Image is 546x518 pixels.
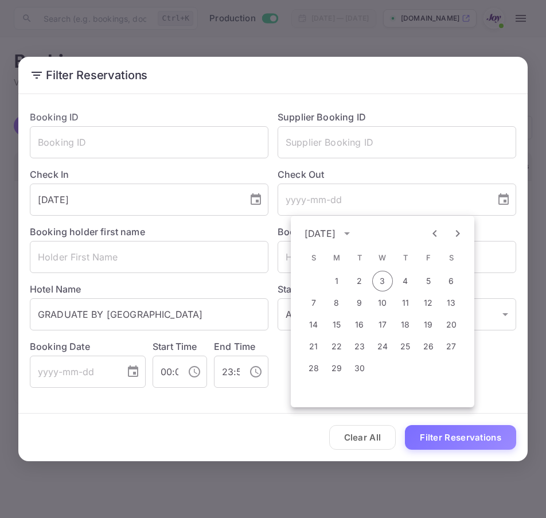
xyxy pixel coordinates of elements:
span: Saturday [441,247,462,270]
button: 13 [441,293,462,313]
h2: Filter Reservations [18,57,528,94]
span: Monday [326,247,347,270]
label: Status [278,282,516,296]
button: 15 [326,314,347,335]
span: Thursday [395,247,416,270]
button: 2 [349,271,370,291]
button: 26 [418,336,439,357]
button: 29 [326,358,347,379]
label: Booking Holder Last Name [278,226,396,237]
label: Booking ID [30,111,79,123]
button: calendar view is open, switch to year view [339,225,355,242]
span: Sunday [303,247,324,270]
button: Choose date [122,360,145,383]
button: 21 [303,336,324,357]
button: 27 [441,336,462,357]
button: 8 [326,293,347,313]
input: yyyy-mm-dd [30,356,117,388]
button: Choose time, selected time is 11:59 PM [244,360,267,383]
input: Holder Last Name [278,241,516,273]
input: yyyy-mm-dd [30,184,240,216]
label: Check In [30,168,268,181]
button: 7 [303,293,324,313]
div: ALL [278,298,516,330]
button: 28 [303,358,324,379]
button: 5 [418,271,439,291]
button: 30 [349,358,370,379]
input: Hotel Name [30,298,268,330]
button: 1 [326,271,347,291]
label: End Time [214,341,255,352]
input: hh:mm [153,356,178,388]
button: 23 [349,336,370,357]
button: 4 [395,271,416,291]
label: Supplier Booking ID [278,111,366,123]
button: 18 [395,314,416,335]
button: Filter Reservations [405,425,516,450]
span: Tuesday [349,247,370,270]
button: Previous month [425,224,444,243]
button: 25 [395,336,416,357]
button: Choose time, selected time is 12:00 AM [183,360,206,383]
input: yyyy-mm-dd [278,184,487,216]
button: 20 [441,314,462,335]
input: Holder First Name [30,241,268,273]
button: Clear All [329,425,396,450]
label: Booking Date [30,340,146,353]
button: 17 [372,314,393,335]
input: Booking ID [30,126,268,158]
button: 19 [418,314,439,335]
button: 11 [395,293,416,313]
div: [DATE] [305,227,336,240]
button: 16 [349,314,370,335]
label: Hotel Name [30,283,81,295]
span: Wednesday [372,247,393,270]
button: 24 [372,336,393,357]
button: Choose date [492,188,515,211]
label: Booking holder first name [30,226,145,237]
button: 3 [372,271,393,291]
button: 6 [441,271,462,291]
span: Friday [418,247,439,270]
input: Supplier Booking ID [278,126,516,158]
button: Next month [448,224,467,243]
button: 9 [349,293,370,313]
button: Choose date, selected date is Aug 29, 2025 [244,188,267,211]
button: 12 [418,293,439,313]
button: 10 [372,293,393,313]
label: Check Out [278,168,516,181]
label: Start Time [153,341,197,352]
button: 14 [303,314,324,335]
input: hh:mm [214,356,240,388]
button: 22 [326,336,347,357]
